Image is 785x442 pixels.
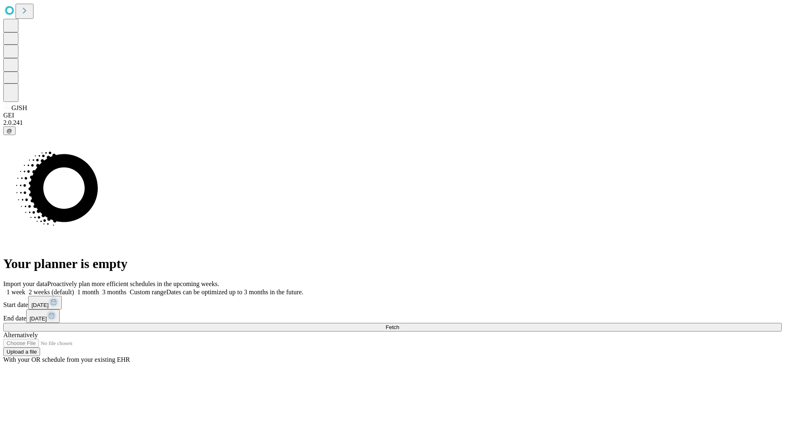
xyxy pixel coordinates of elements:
span: 2 weeks (default) [29,289,74,295]
span: [DATE] [29,316,47,322]
button: [DATE] [28,296,62,309]
span: Proactively plan more efficient schedules in the upcoming weeks. [47,280,219,287]
span: Alternatively [3,331,38,338]
button: @ [3,126,16,135]
span: 3 months [102,289,126,295]
span: [DATE] [31,302,49,308]
span: With your OR schedule from your existing EHR [3,356,130,363]
span: @ [7,128,12,134]
span: 1 month [77,289,99,295]
button: Fetch [3,323,782,331]
button: Upload a file [3,347,40,356]
div: End date [3,309,782,323]
span: Dates can be optimized up to 3 months in the future. [166,289,303,295]
span: Import your data [3,280,47,287]
div: 2.0.241 [3,119,782,126]
span: GJSH [11,104,27,111]
div: GEI [3,112,782,119]
span: Custom range [130,289,166,295]
div: Start date [3,296,782,309]
h1: Your planner is empty [3,256,782,271]
span: Fetch [386,324,399,330]
button: [DATE] [26,309,60,323]
span: 1 week [7,289,25,295]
